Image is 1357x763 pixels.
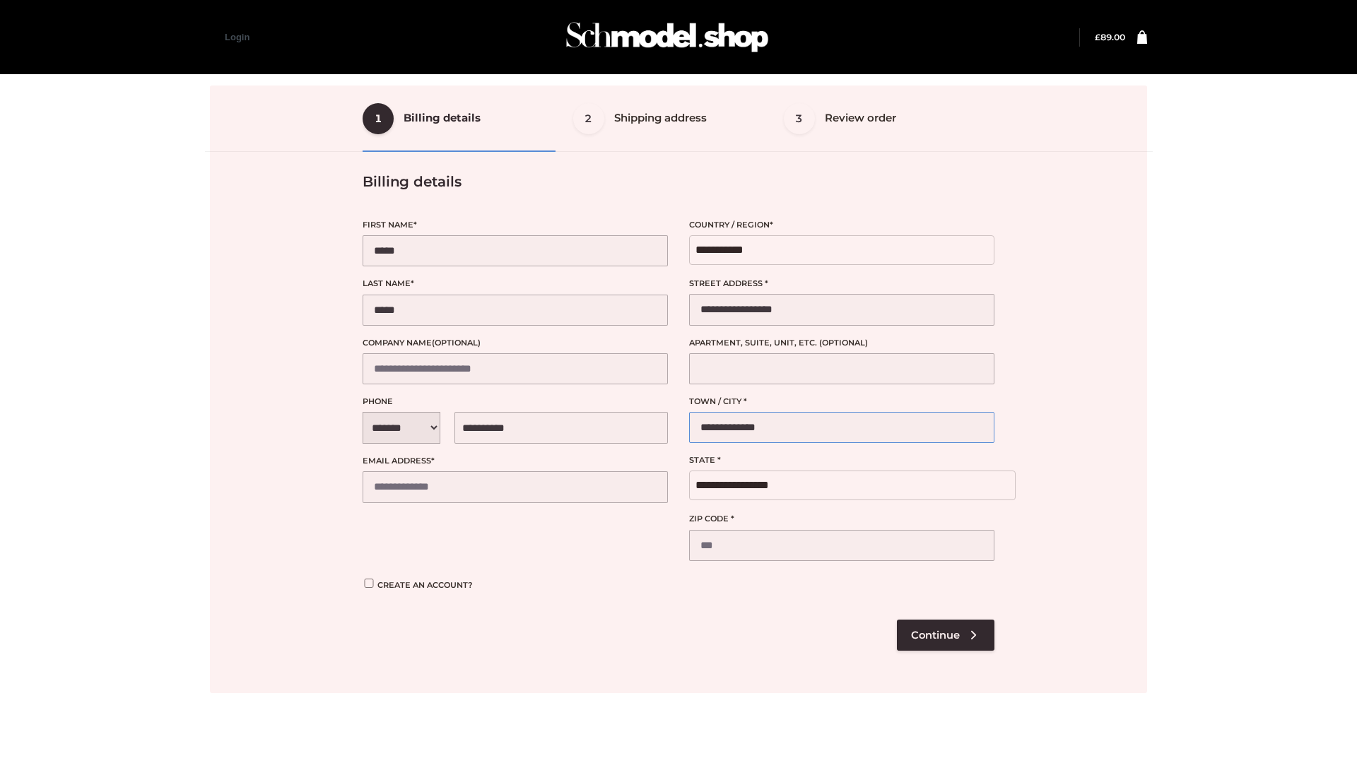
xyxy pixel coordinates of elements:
a: Login [225,32,249,42]
img: Schmodel Admin 964 [561,9,773,65]
a: £89.00 [1095,32,1125,42]
bdi: 89.00 [1095,32,1125,42]
span: £ [1095,32,1100,42]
